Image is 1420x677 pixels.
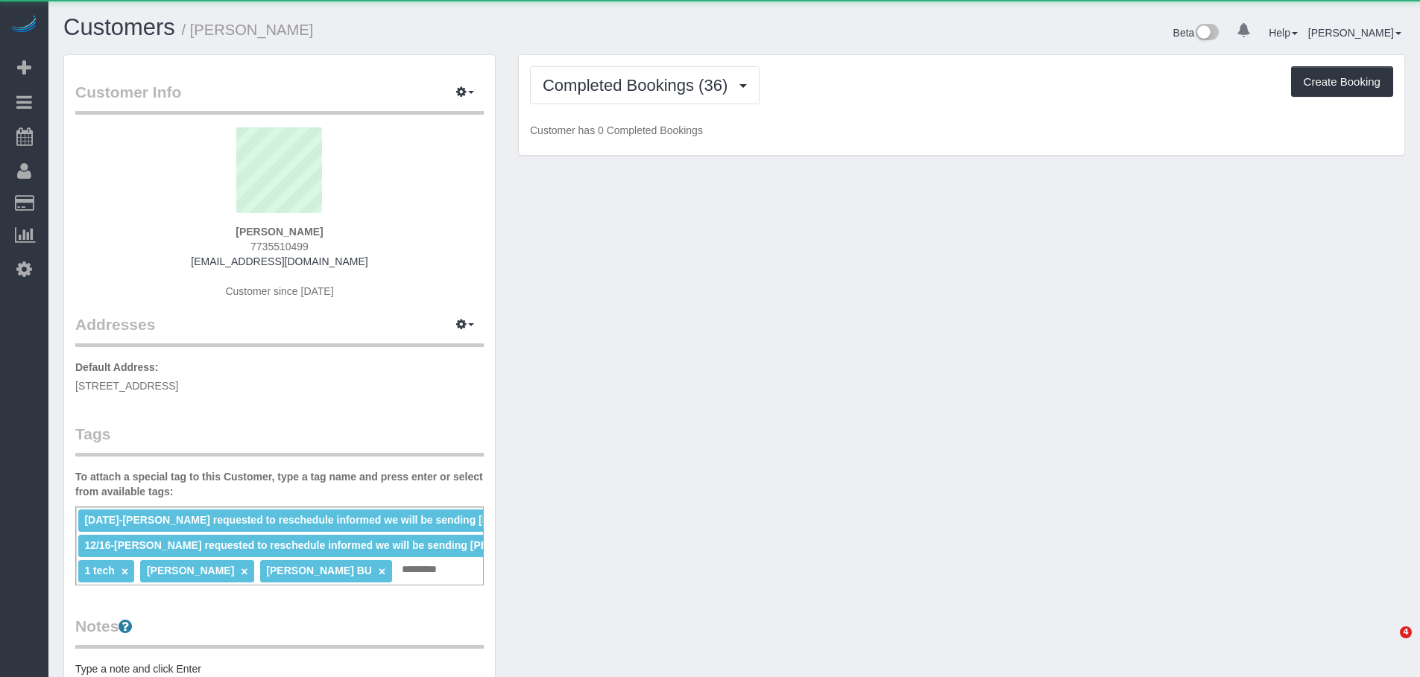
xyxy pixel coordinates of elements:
legend: Tags [75,423,484,457]
span: 4 [1400,626,1412,638]
label: To attach a special tag to this Customer, type a tag name and press enter or select from availabl... [75,469,484,499]
img: Automaid Logo [9,15,39,36]
a: × [241,565,247,578]
a: × [122,565,128,578]
legend: Notes [75,615,484,649]
a: Help [1269,27,1298,39]
span: [PERSON_NAME] BU [266,565,372,576]
a: × [379,565,385,578]
legend: Customer Info [75,81,484,115]
span: [DATE]-[PERSON_NAME] requested to reschedule informed we will be sending [PERSON_NAME] [84,514,566,526]
span: Customer since [DATE] [225,285,333,297]
img: New interface [1194,24,1219,43]
button: Create Booking [1291,66,1393,98]
label: Default Address: [75,360,159,375]
span: [STREET_ADDRESS] [75,380,178,392]
p: Customer has 0 Completed Bookings [530,123,1393,138]
a: Beta [1173,27,1219,39]
a: [EMAIL_ADDRESS][DOMAIN_NAME] [191,255,367,267]
span: 7735510499 [250,241,309,252]
button: Completed Bookings (36) [530,66,760,104]
span: [PERSON_NAME] [147,565,234,576]
iframe: Intercom live chat [1369,626,1405,662]
a: [PERSON_NAME] [1308,27,1401,39]
strong: [PERSON_NAME] [236,226,323,238]
pre: Type a note and click Enter [75,661,484,676]
small: / [PERSON_NAME] [182,22,314,38]
span: 12/16-[PERSON_NAME] requested to reschedule informed we will be sending [PERSON_NAME] [84,539,558,551]
span: 1 tech [84,565,114,576]
a: Customers [63,14,175,40]
span: Completed Bookings (36) [543,76,735,95]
